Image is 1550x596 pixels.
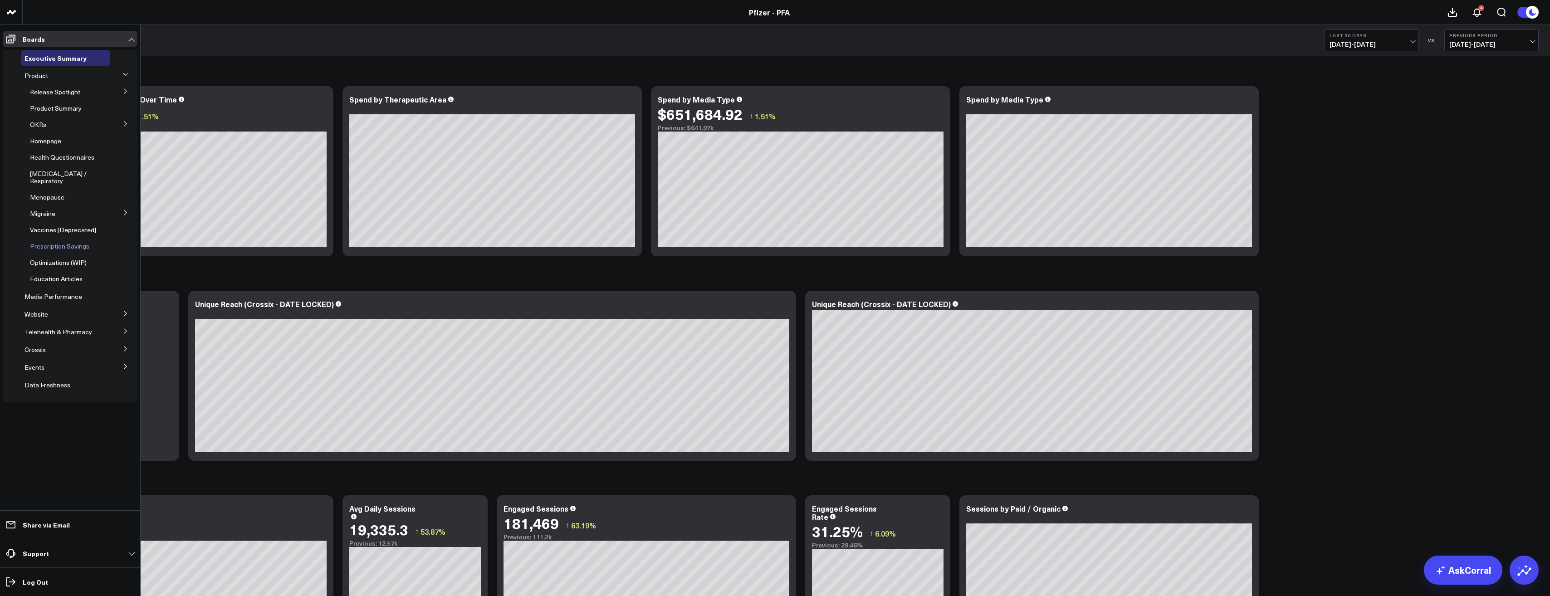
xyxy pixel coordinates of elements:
a: Menopause [30,194,64,201]
a: Optimizations (WIP) [30,259,87,266]
div: 19,335.3 [349,521,408,537]
span: 53.87% [421,527,445,537]
a: OKRs [30,121,46,128]
span: Migraine [30,209,55,218]
span: 1.51% [138,111,159,121]
span: Telehealth & Pharmacy [24,327,92,336]
div: Spend by Therapeutic Area [349,94,446,104]
span: Vaccines [Deprecated] [30,225,96,234]
span: Data Freshness [24,381,70,389]
a: Events [24,364,44,371]
a: Prescription Savings [30,243,89,250]
a: Release Spotlight [30,88,80,96]
p: Share via Email [23,521,70,528]
button: Previous Period[DATE]-[DATE] [1444,29,1539,51]
a: Pfizer - PFA [749,7,790,17]
p: Boards [23,35,45,43]
span: Menopause [30,193,64,201]
a: [MEDICAL_DATA] / Respiratory [30,170,110,185]
div: 181,469 [504,515,559,531]
span: Education Articles [30,274,83,283]
span: [MEDICAL_DATA] / Respiratory [30,169,87,185]
div: Engaged Sessions Rate [812,503,877,522]
span: Website [24,310,48,318]
div: $651,684.92 [658,106,743,122]
a: Executive Summary [24,54,87,62]
span: [DATE] - [DATE] [1449,41,1534,48]
span: OKRs [30,120,46,129]
span: ↑ [870,528,873,539]
a: Education Articles [30,275,83,283]
div: Avg Daily Sessions [349,503,416,513]
b: Previous Period [1449,33,1534,38]
div: Sessions by Paid / Organic [966,503,1061,513]
a: Homepage [30,137,61,145]
span: Optimizations (WIP) [30,258,87,267]
div: Previous: 111.2k [504,533,789,541]
span: ↑ [566,519,569,531]
a: Website [24,311,48,318]
span: Executive Summary [24,54,87,63]
span: 1.51% [755,111,776,121]
p: Support [23,550,49,557]
div: Previous: 29.46% [812,542,944,549]
span: Product Summary [30,104,82,112]
a: Media Performance [24,293,82,300]
div: VS [1423,38,1440,43]
span: [DATE] - [DATE] [1330,41,1414,48]
span: Events [24,363,44,371]
span: ↑ [749,110,753,122]
span: Prescription Savings [30,242,89,250]
a: Product [24,72,48,79]
a: Crossix [24,346,46,353]
div: Unique Reach (Crossix - DATE LOCKED) [812,299,951,309]
span: 6.09% [875,528,896,538]
a: Migraine [30,210,55,217]
button: Last 30 Days[DATE]-[DATE] [1325,29,1419,51]
a: Telehealth & Pharmacy [24,328,92,336]
div: 31.25% [812,523,863,539]
span: Health Questionnaires [30,153,94,161]
a: Data Freshness [24,381,70,389]
a: Vaccines [Deprecated] [30,226,96,234]
div: Previous: 377.12k [41,533,327,541]
a: Log Out [3,574,137,590]
p: Log Out [23,578,48,586]
a: Health Questionnaires [30,154,94,161]
div: 4 [1478,5,1484,11]
a: AskCorral [1424,556,1502,585]
div: Previous: $641.97k [658,124,944,132]
b: Last 30 Days [1330,33,1414,38]
span: Media Performance [24,292,82,301]
span: 63.19% [571,520,596,530]
span: Crossix [24,345,46,354]
span: ↑ [415,526,419,537]
div: Engaged Sessions [504,503,568,513]
div: Spend by Media Type [966,94,1043,104]
span: Product [24,71,48,80]
div: Unique Reach (Crossix - DATE LOCKED) [195,299,334,309]
div: Spend by Media Type [658,94,735,104]
div: Previous: $641.97k [41,124,327,132]
span: Homepage [30,137,61,145]
a: Product Summary [30,105,82,112]
div: Previous: 12.57k [349,540,481,547]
